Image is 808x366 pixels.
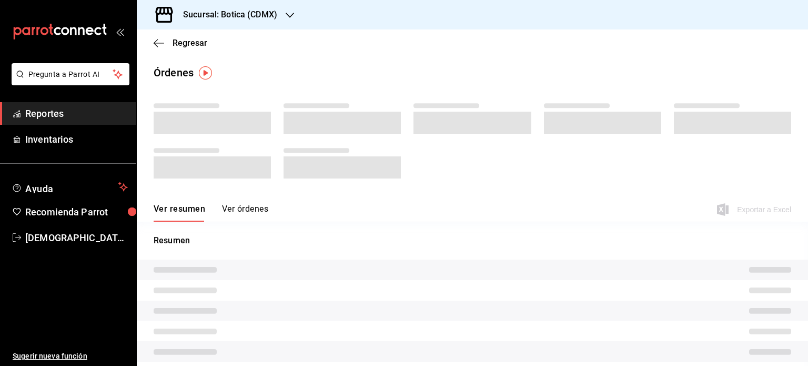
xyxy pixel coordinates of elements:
span: [DEMOGRAPHIC_DATA][PERSON_NAME][DATE] [25,231,128,245]
span: Regresar [173,38,207,48]
span: Ayuda [25,181,114,193]
img: Tooltip marker [199,66,212,80]
div: navigation tabs [154,204,268,222]
span: Reportes [25,106,128,121]
button: Ver órdenes [222,204,268,222]
div: Órdenes [154,65,194,81]
button: Ver resumen [154,204,205,222]
span: Pregunta a Parrot AI [28,69,113,80]
span: Inventarios [25,132,128,146]
h3: Sucursal: Botica (CDMX) [175,8,277,21]
p: Resumen [154,234,791,247]
button: Regresar [154,38,207,48]
a: Pregunta a Parrot AI [7,76,129,87]
button: open_drawer_menu [116,27,124,36]
button: Pregunta a Parrot AI [12,63,129,85]
span: Recomienda Parrot [25,205,128,219]
span: Sugerir nueva función [13,351,128,362]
